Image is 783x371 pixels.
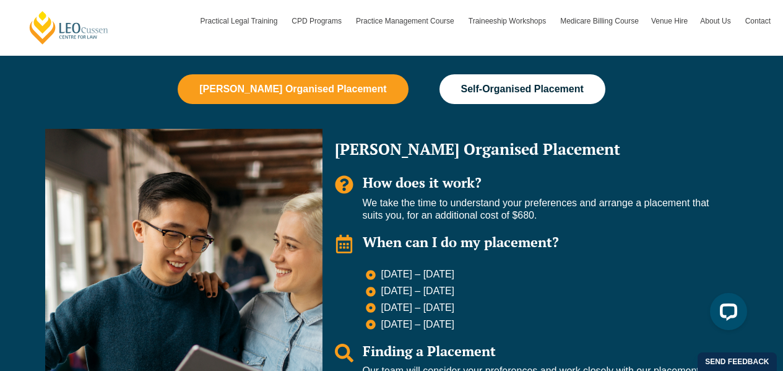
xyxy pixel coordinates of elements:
[462,3,554,39] a: Traineeship Workshops
[378,285,455,298] span: [DATE] – [DATE]
[700,288,752,340] iframe: LiveChat chat widget
[199,84,386,95] span: [PERSON_NAME] Organised Placement
[363,197,726,223] p: We take the time to understand your preferences and arrange a placement that suits you, for an ad...
[28,10,110,45] a: [PERSON_NAME] Centre for Law
[285,3,350,39] a: CPD Programs
[335,141,726,157] h2: [PERSON_NAME] Organised Placement
[363,233,559,251] span: When can I do my placement?
[378,302,455,315] span: [DATE] – [DATE]
[363,342,496,360] span: Finding a Placement
[378,268,455,281] span: [DATE] – [DATE]
[694,3,738,39] a: About Us
[461,84,584,95] span: Self-Organised Placement
[645,3,694,39] a: Venue Hire
[350,3,462,39] a: Practice Management Course
[194,3,286,39] a: Practical Legal Training
[739,3,777,39] a: Contact
[554,3,645,39] a: Medicare Billing Course
[378,318,455,331] span: [DATE] – [DATE]
[363,173,482,191] span: How does it work?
